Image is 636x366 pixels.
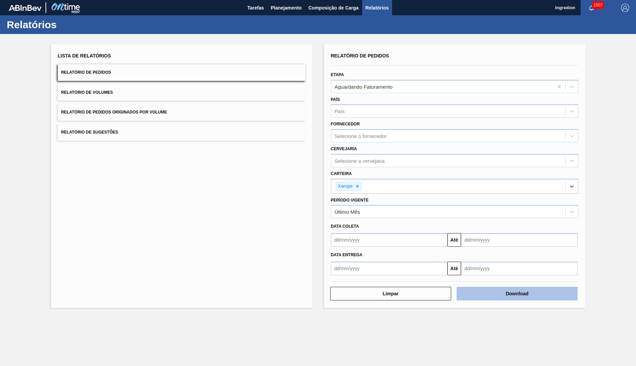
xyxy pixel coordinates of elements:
[331,72,344,77] label: Etapa
[447,262,461,275] button: Até
[58,64,305,81] button: Relatório de Pedidos
[331,146,357,151] label: Cervejaria
[61,70,111,75] span: Relatório de Pedidos
[331,252,363,257] span: Data entrega
[331,122,360,126] label: Fornecedor
[58,84,305,101] button: Relatório de Volumes
[7,21,127,29] h1: Relatórios
[271,4,302,12] span: Planejamento
[331,262,447,275] input: dd/mm/yyyy
[58,104,305,121] button: Relatório de Pedidos Originados por Volume
[592,1,604,9] span: 1507
[335,209,360,215] div: Último Mês
[461,233,578,247] input: dd/mm/yyyy
[335,158,385,163] div: Selecione a cervejaria
[330,287,451,300] button: Limpar
[461,262,578,275] input: dd/mm/yyyy
[61,130,118,135] span: Relatório de Sugestões
[366,4,389,12] span: Relatórios
[331,233,447,247] input: dd/mm/yyyy
[336,182,354,191] div: Xarope
[335,133,387,139] div: Selecione o fornecedor
[247,4,264,12] span: Tarefas
[331,97,340,102] label: País
[335,84,393,89] div: Aguardando Faturamento
[58,53,111,58] span: Lista de Relatórios
[331,198,369,203] label: Período Vigente
[58,124,305,141] button: Relatório de Sugestões
[61,110,167,115] span: Relatório de Pedidos Originados por Volume
[331,53,389,58] span: Relatório de Pedidos
[581,3,602,13] button: Notificações
[61,90,113,95] span: Relatório de Volumes
[621,4,629,12] img: Logout
[335,108,345,114] div: País
[308,4,359,12] span: Composição de Carga
[447,233,461,247] button: Até
[457,287,578,300] button: Download
[331,171,352,176] label: Carteira
[9,5,41,11] img: TNhmsLtSVTkK8tSr43FrP2fwEKptu5GPRR3wAAAABJRU5ErkJggg==
[331,224,359,229] span: Data coleta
